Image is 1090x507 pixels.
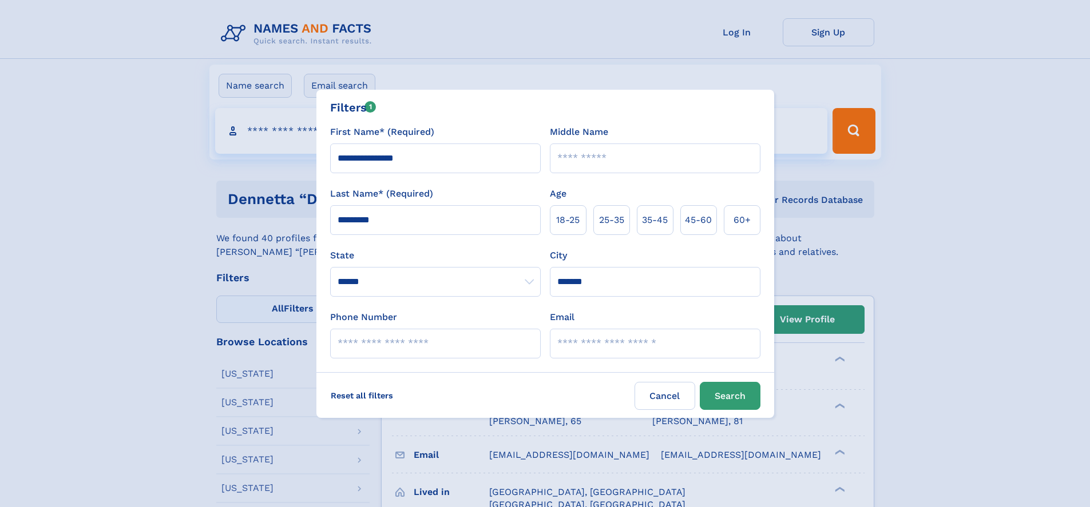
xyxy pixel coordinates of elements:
label: Phone Number [330,310,397,324]
span: 25‑35 [599,213,624,227]
div: Filters [330,99,376,116]
label: Last Name* (Required) [330,187,433,201]
span: 45‑60 [685,213,712,227]
label: Cancel [635,382,695,410]
button: Search [700,382,760,410]
label: Reset all filters [323,382,401,409]
label: Middle Name [550,125,608,139]
label: State [330,249,541,262]
label: Age [550,187,566,201]
span: 18‑25 [556,213,580,227]
span: 60+ [734,213,751,227]
label: City [550,249,567,262]
label: Email [550,310,574,324]
label: First Name* (Required) [330,125,434,139]
span: 35‑45 [642,213,668,227]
